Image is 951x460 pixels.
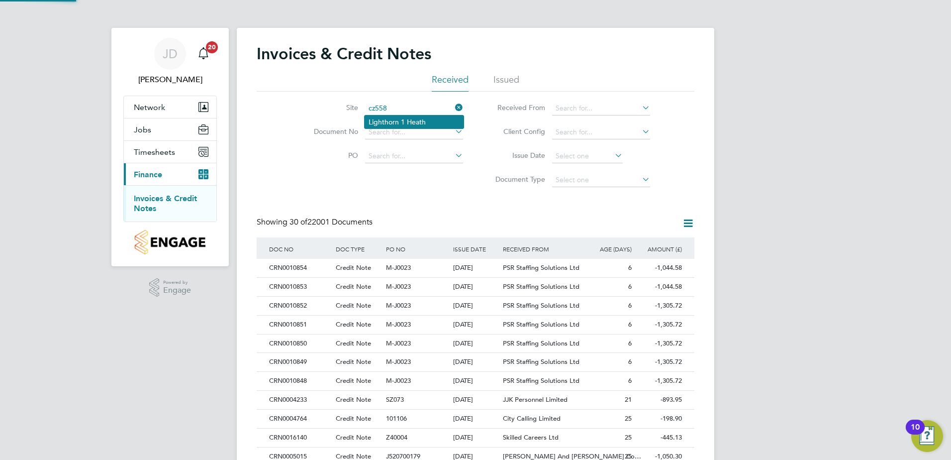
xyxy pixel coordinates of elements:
[634,353,684,371] div: -1,305.72
[289,217,307,227] span: 30 of
[301,103,358,112] label: Site
[634,335,684,353] div: -1,305.72
[634,278,684,296] div: -1,044.58
[488,175,545,184] label: Document Type
[451,391,501,409] div: [DATE]
[123,74,217,86] span: Jenna Deehan
[386,301,411,310] span: M-J0023
[301,127,358,136] label: Document No
[634,237,684,260] div: AMOUNT (£)
[432,74,469,92] li: Received
[625,414,632,423] span: 25
[488,103,545,112] label: Received From
[336,339,371,347] span: Credit Note
[386,414,407,423] span: 101106
[365,115,464,128] li: Lighthorn 1 Heath
[193,38,213,70] a: 20
[336,263,371,272] span: Credit Note
[336,433,371,442] span: Credit Note
[552,173,650,187] input: Select one
[634,297,684,315] div: -1,305.72
[503,433,559,442] span: Skilled Careers Ltd
[257,217,375,228] div: Showing
[386,357,411,366] span: M-J0023
[123,230,217,254] a: Go to home page
[503,263,579,272] span: PSR Staffing Solutions Ltd
[267,372,333,390] div: CRN0010848
[267,297,333,315] div: CRN0010852
[552,149,623,163] input: Select one
[336,376,371,385] span: Credit Note
[628,357,632,366] span: 6
[451,259,501,277] div: [DATE]
[134,147,175,157] span: Timesheets
[267,429,333,447] div: CRN0016140
[336,282,371,291] span: Credit Note
[124,118,216,140] button: Jobs
[386,339,411,347] span: M-J0023
[625,395,632,404] span: 21
[503,301,579,310] span: PSR Staffing Solutions Ltd
[451,237,501,260] div: ISSUE DATE
[451,335,501,353] div: [DATE]
[451,353,501,371] div: [DATE]
[386,263,411,272] span: M-J0023
[503,320,579,329] span: PSR Staffing Solutions Ltd
[625,433,632,442] span: 25
[336,414,371,423] span: Credit Note
[267,278,333,296] div: CRN0010853
[365,149,463,163] input: Search for...
[634,410,684,428] div: -198.90
[365,125,463,139] input: Search for...
[134,170,162,179] span: Finance
[124,163,216,185] button: Finance
[503,395,568,404] span: JJK Personnel Limited
[267,410,333,428] div: CRN0004764
[336,320,371,329] span: Credit Note
[135,230,205,254] img: countryside-properties-logo-retina.png
[111,28,229,266] nav: Main navigation
[488,127,545,136] label: Client Config
[123,38,217,86] a: JD[PERSON_NAME]
[634,429,684,447] div: -445.13
[386,395,404,404] span: SZ073
[267,316,333,334] div: CRN0010851
[336,301,371,310] span: Credit Note
[134,194,197,213] a: Invoices & Credit Notes
[628,263,632,272] span: 6
[628,376,632,385] span: 6
[124,185,216,222] div: Finance
[383,237,450,260] div: PO NO
[124,96,216,118] button: Network
[503,282,579,291] span: PSR Staffing Solutions Ltd
[911,427,920,440] div: 10
[451,297,501,315] div: [DATE]
[488,151,545,160] label: Issue Date
[267,259,333,277] div: CRN0010854
[163,286,191,295] span: Engage
[634,316,684,334] div: -1,305.72
[386,282,411,291] span: M-J0023
[584,237,634,260] div: AGE (DAYS)
[267,237,333,260] div: DOC NO
[336,395,371,404] span: Credit Note
[206,41,218,53] span: 20
[289,217,373,227] span: 22001 Documents
[301,151,358,160] label: PO
[386,376,411,385] span: M-J0023
[257,44,431,64] h2: Invoices & Credit Notes
[628,339,632,347] span: 6
[911,420,943,452] button: Open Resource Center, 10 new notifications
[134,103,165,112] span: Network
[493,74,519,92] li: Issued
[386,433,407,442] span: Z40004
[552,125,650,139] input: Search for...
[503,357,579,366] span: PSR Staffing Solutions Ltd
[503,339,579,347] span: PSR Staffing Solutions Ltd
[451,410,501,428] div: [DATE]
[503,376,579,385] span: PSR Staffing Solutions Ltd
[552,102,650,115] input: Search for...
[149,278,191,297] a: Powered byEngage
[451,372,501,390] div: [DATE]
[634,259,684,277] div: -1,044.58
